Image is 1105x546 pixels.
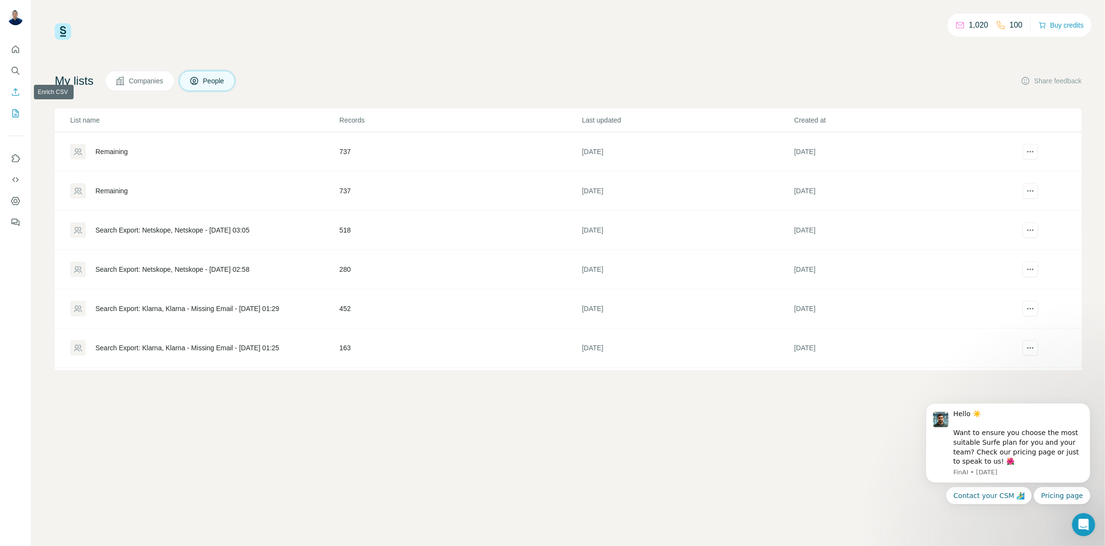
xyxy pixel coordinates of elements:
img: Surfe Logo [55,23,71,40]
button: Quick start [8,41,23,58]
button: My lists [8,105,23,122]
button: actions [1023,144,1038,159]
p: List name [70,115,339,125]
button: actions [1023,183,1038,199]
div: Search Export: Klarna, Klarna - Missing Email - [DATE] 01:25 [95,343,279,353]
p: Created at [794,115,1005,125]
img: Avatar [8,10,23,25]
div: Remaining [95,186,128,196]
td: [DATE] [581,172,794,211]
td: [DATE] [581,289,794,328]
iframe: Intercom live chat [1072,513,1095,536]
button: Search [8,62,23,79]
button: Enrich CSV [8,83,23,101]
td: [DATE] [794,289,1006,328]
button: Use Surfe on LinkedIn [8,150,23,167]
button: Share feedback [1021,76,1082,86]
button: actions [1023,222,1038,238]
p: 1,020 [969,19,988,31]
td: [DATE] [581,132,794,172]
td: 452 [339,289,582,328]
p: Records [340,115,581,125]
td: [DATE] [581,328,794,368]
td: [DATE] [794,172,1006,211]
button: actions [1023,301,1038,316]
td: [DATE] [794,328,1006,368]
td: 163 [339,328,582,368]
button: actions [1023,340,1038,356]
td: [DATE] [794,250,1006,289]
div: Search Export: Netskope, Netskope - [DATE] 02:58 [95,265,249,274]
td: 737 [339,172,582,211]
iframe: Intercom notifications message [911,392,1105,541]
span: People [203,76,225,86]
button: Feedback [8,214,23,231]
p: Last updated [582,115,793,125]
td: 737 [339,132,582,172]
button: Use Surfe API [8,171,23,188]
div: Remaining [95,147,128,156]
td: [DATE] [794,368,1006,407]
td: 518 [339,211,582,250]
h4: My lists [55,73,93,89]
td: [DATE] [581,250,794,289]
td: [DATE] [581,368,794,407]
button: Buy credits [1039,18,1084,32]
td: [DATE] [794,132,1006,172]
button: Dashboard [8,192,23,210]
div: Search Export: Netskope, Netskope - [DATE] 03:05 [95,225,249,235]
td: 803 [339,368,582,407]
p: 100 [1010,19,1023,31]
span: Companies [129,76,164,86]
div: Search Export: Klarna, Klarna - Missing Email - [DATE] 01:29 [95,304,279,313]
td: 280 [339,250,582,289]
td: [DATE] [581,211,794,250]
td: [DATE] [794,211,1006,250]
button: actions [1023,262,1038,277]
